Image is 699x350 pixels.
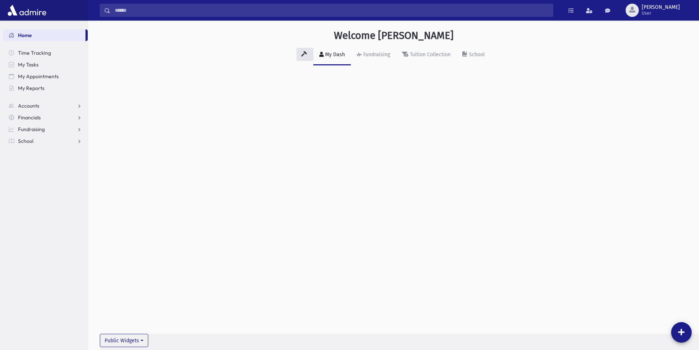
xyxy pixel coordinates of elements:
[3,29,85,41] a: Home
[18,102,39,109] span: Accounts
[100,334,148,347] button: Public Widgets
[467,51,485,58] div: School
[642,10,680,16] span: User
[6,3,48,18] img: AdmirePro
[110,4,553,17] input: Search
[3,112,88,123] a: Financials
[3,123,88,135] a: Fundraising
[3,71,88,82] a: My Appointments
[408,51,451,58] div: Tuition Collection
[3,135,88,147] a: School
[642,4,680,10] span: [PERSON_NAME]
[18,32,32,39] span: Home
[18,126,45,133] span: Fundraising
[18,61,39,68] span: My Tasks
[351,45,396,65] a: Fundraising
[18,114,41,121] span: Financials
[3,82,88,94] a: My Reports
[18,138,33,144] span: School
[334,29,454,42] h3: Welcome [PERSON_NAME]
[3,59,88,71] a: My Tasks
[324,51,345,58] div: My Dash
[18,85,44,91] span: My Reports
[18,73,59,80] span: My Appointments
[3,100,88,112] a: Accounts
[3,47,88,59] a: Time Tracking
[396,45,456,65] a: Tuition Collection
[456,45,491,65] a: School
[362,51,390,58] div: Fundraising
[18,50,51,56] span: Time Tracking
[313,45,351,65] a: My Dash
